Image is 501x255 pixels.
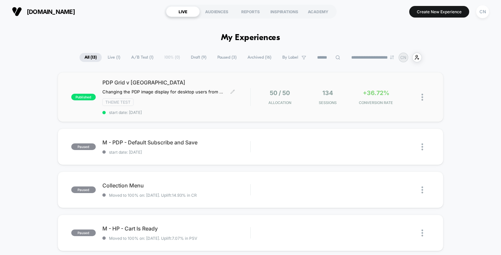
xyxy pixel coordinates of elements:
div: ACADEMY [301,6,335,17]
span: paused [71,229,96,236]
h1: My Experiences [221,33,280,43]
img: close [421,143,423,150]
img: end [390,55,394,59]
button: [DOMAIN_NAME] [10,6,77,17]
div: CN [476,5,489,18]
div: AUDIENCES [200,6,234,17]
div: LIVE [166,6,200,17]
span: Paused ( 3 ) [212,53,242,62]
span: +36.72% [363,89,389,96]
img: close [421,229,423,236]
p: CN [400,55,406,60]
span: Theme Test [102,98,134,106]
span: By Label [282,55,298,60]
span: Allocation [268,100,291,105]
span: start date: [DATE] [102,110,250,115]
img: Visually logo [12,7,22,17]
div: INSPIRATIONS [267,6,301,17]
img: close [421,186,423,193]
span: Moved to 100% on: [DATE] . Uplift: 7.07% in PSV [109,236,197,241]
span: A/B Test ( 1 ) [126,53,158,62]
span: CONVERSION RATE [354,100,398,105]
span: Sessions [306,100,350,105]
span: All ( 13 ) [80,53,102,62]
div: REPORTS [234,6,267,17]
button: CN [474,5,491,19]
span: Draft ( 9 ) [186,53,211,62]
span: 134 [322,89,333,96]
button: Create New Experience [409,6,469,18]
span: paused [71,143,96,150]
span: Collection Menu [102,182,250,189]
span: Moved to 100% on: [DATE] . Uplift: 14.93% in CR [109,193,197,198]
span: paused [71,186,96,193]
span: Changing the PDP image display for desktop users from grid to carousel [102,89,225,94]
span: start date: [DATE] [102,150,250,155]
span: Archived ( 16 ) [243,53,276,62]
span: [DOMAIN_NAME] [27,8,75,15]
span: M - PDP - Default Subscribe and Save [102,139,250,146]
img: close [421,94,423,101]
span: 50 / 50 [270,89,290,96]
span: Live ( 1 ) [103,53,125,62]
span: PDP Grid v [GEOGRAPHIC_DATA] [102,79,250,86]
span: published [71,94,96,100]
span: M - HP - Cart Is Ready [102,225,250,232]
